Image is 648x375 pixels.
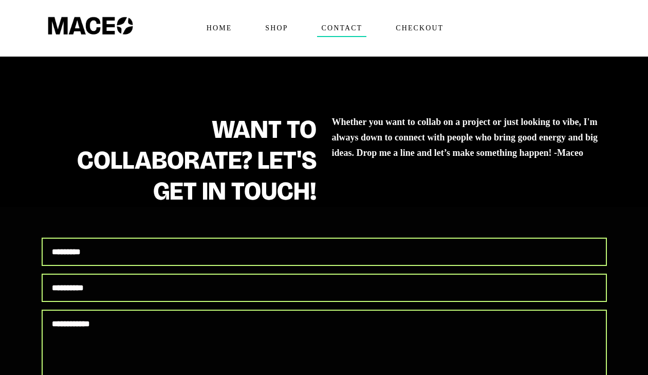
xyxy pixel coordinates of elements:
span: Contact [317,20,367,37]
span: Checkout [391,20,448,37]
span: Shop [261,20,292,37]
span: Home [202,20,236,37]
h1: WANT TO COLLABORATE? LET'S GET IN TOUCH! [34,114,324,207]
h5: Whether you want to collab on a project or just looking to vibe, I'm always down to connect with ... [324,114,615,160]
